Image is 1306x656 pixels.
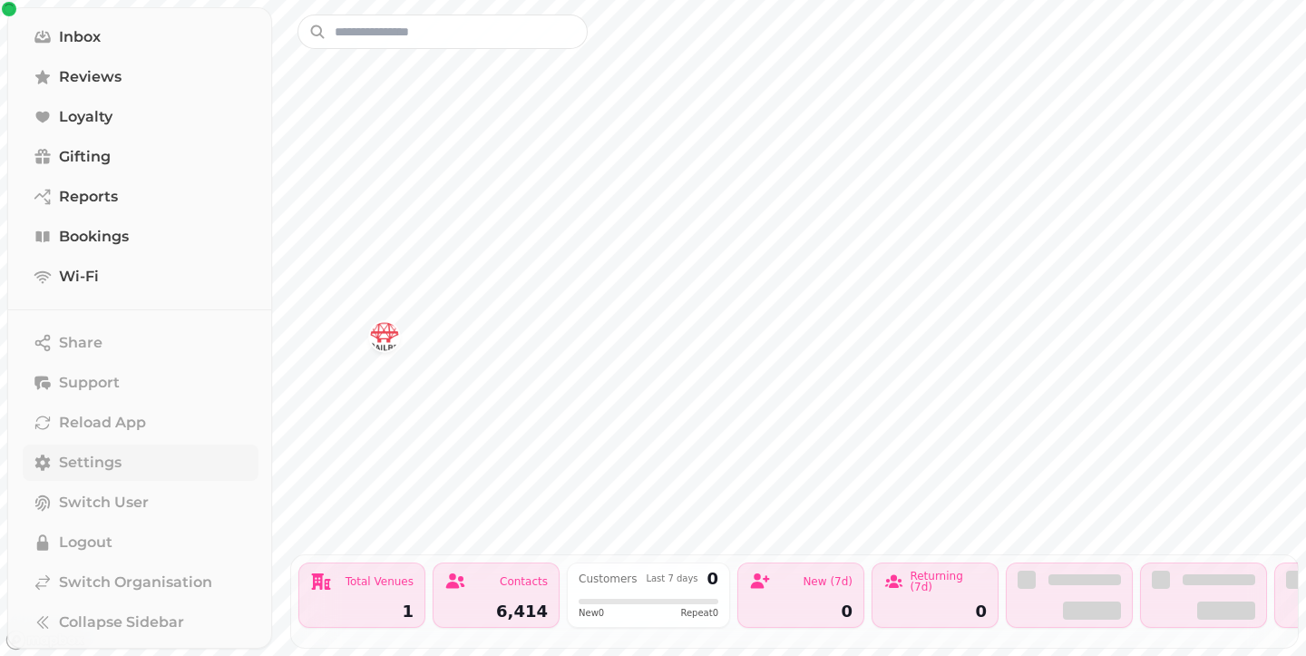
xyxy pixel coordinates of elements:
div: Map marker [370,322,399,357]
span: Switch Organisation [59,572,212,593]
div: Contacts [500,576,548,587]
div: Returning (7d) [910,571,987,592]
span: Settings [59,452,122,474]
button: Share [23,325,258,361]
div: 0 [883,603,987,620]
div: Customers [579,573,638,584]
span: Bookings [59,226,129,248]
a: Reports [23,179,258,215]
a: Inbox [23,19,258,55]
div: 0 [707,571,718,587]
a: Reviews [23,59,258,95]
button: Logout [23,524,258,561]
span: New 0 [579,606,604,620]
a: Gifting [23,139,258,175]
div: Last 7 days [646,574,697,583]
span: Share [59,332,102,354]
span: Reload App [59,412,146,434]
span: Wi-Fi [59,266,99,288]
span: Gifting [59,146,111,168]
span: Reports [59,186,118,208]
a: Settings [23,445,258,481]
span: Support [59,372,120,394]
a: Bookings [23,219,258,255]
a: Loyalty [23,99,258,135]
div: 6,414 [444,603,548,620]
span: Loyalty [59,106,112,128]
span: Collapse Sidebar [59,612,184,633]
div: Total Venues [346,576,414,587]
div: New (7d) [803,576,853,587]
span: Inbox [59,26,101,48]
span: Repeat 0 [680,606,718,620]
a: Wi-Fi [23,259,258,295]
a: Switch Organisation [23,564,258,601]
span: Switch User [59,492,149,514]
div: 0 [749,603,853,620]
span: Logout [59,532,112,553]
div: 1 [310,603,414,620]
button: Switch User [23,485,258,521]
span: Reviews [59,66,122,88]
button: Collapse Sidebar [23,604,258,641]
button: Reload App [23,405,258,441]
button: The Railbridge [370,322,399,351]
button: Support [23,365,258,401]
